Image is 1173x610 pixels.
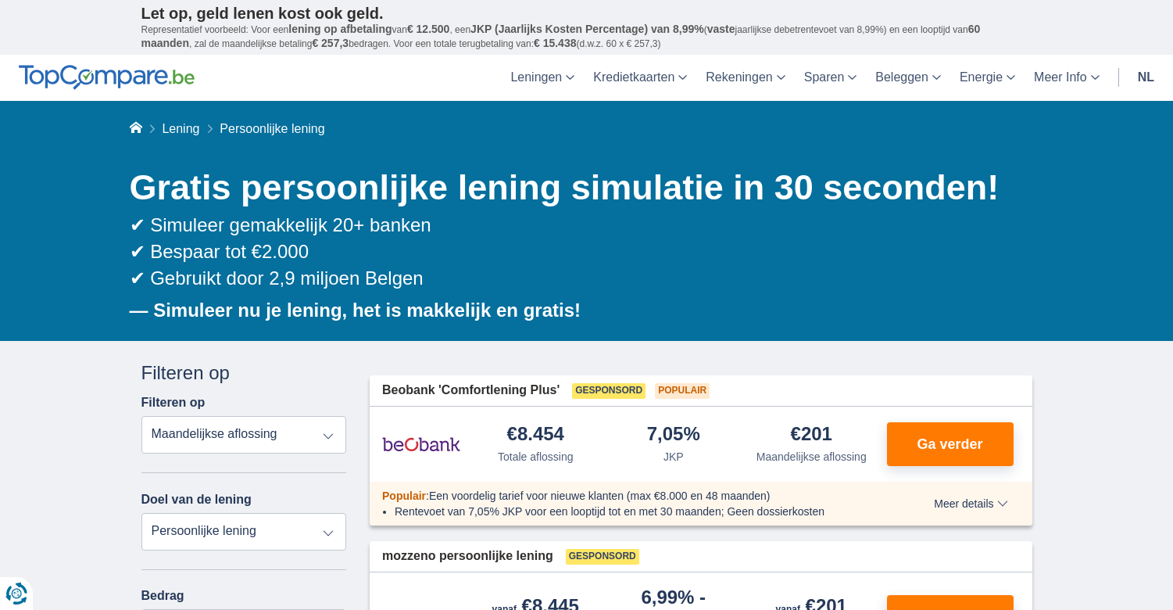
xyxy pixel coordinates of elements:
[934,498,1007,509] span: Meer details
[655,383,710,399] span: Populair
[130,300,581,321] b: — Simuleer nu je lening, het is makkelijk en gratis!
[795,55,867,101] a: Sparen
[382,490,426,502] span: Populair
[507,425,564,446] div: €8.454
[1025,55,1109,101] a: Meer Info
[429,490,771,502] span: Een voordelig tarief voor nieuwe klanten (max €8.000 en 48 maanden)
[707,23,735,35] span: vaste
[584,55,696,101] a: Kredietkaarten
[647,425,700,446] div: 7,05%
[130,163,1032,212] h1: Gratis persoonlijke lening simulatie in 30 seconden!
[756,449,867,465] div: Maandelijkse aflossing
[395,504,877,519] li: Rentevoet van 7,05% JKP voor een looptijd tot en met 30 maanden; Geen dossierkosten
[1128,55,1164,101] a: nl
[382,382,560,400] span: Beobank 'Comfortlening Plus'
[470,23,704,35] span: JKP (Jaarlijks Kosten Percentage) van 8,99%
[866,55,950,101] a: Beleggen
[407,23,450,35] span: € 12.500
[922,497,1019,510] button: Meer details
[498,449,574,465] div: Totale aflossing
[382,547,553,565] span: mozzeno persoonlijke lening
[19,65,195,90] img: TopCompare
[141,493,252,507] label: Doel van de lening
[917,437,982,451] span: Ga verder
[696,55,794,101] a: Rekeningen
[162,122,199,135] a: Lening
[141,396,206,410] label: Filteren op
[663,449,684,465] div: JKP
[312,37,349,49] span: € 257,3
[141,4,1032,23] p: Let op, geld lenen kost ook geld.
[141,360,347,386] div: Filteren op
[130,122,142,135] a: Home
[566,549,639,565] span: Gesponsord
[370,488,889,504] div: :
[130,212,1032,292] div: ✔ Simuleer gemakkelijk 20+ banken ✔ Bespaar tot €2.000 ✔ Gebruikt door 2,9 miljoen Belgen
[141,23,1032,51] p: Representatief voorbeeld: Voor een van , een ( jaarlijkse debetrentevoet van 8,99%) en een loopti...
[382,425,460,464] img: product.pl.alt Beobank
[141,23,981,49] span: 60 maanden
[887,422,1014,466] button: Ga verder
[572,383,646,399] span: Gesponsord
[950,55,1025,101] a: Energie
[791,425,832,446] div: €201
[220,122,324,135] span: Persoonlijke lening
[141,589,347,603] label: Bedrag
[534,37,577,49] span: € 15.438
[501,55,584,101] a: Leningen
[288,23,392,35] span: lening op afbetaling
